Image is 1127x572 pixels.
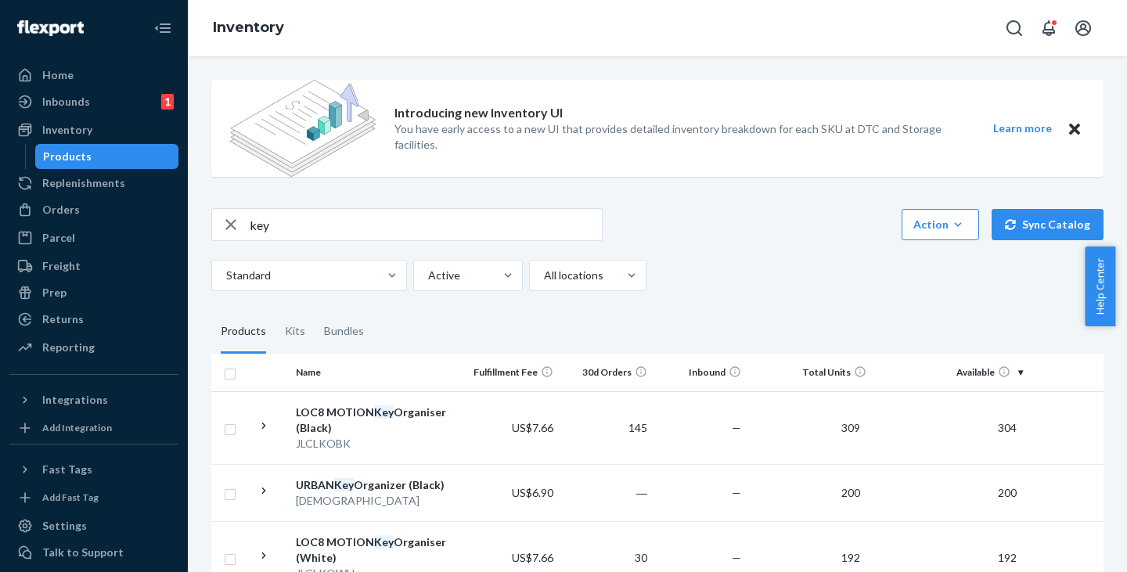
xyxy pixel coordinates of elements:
[42,462,92,477] div: Fast Tags
[9,117,178,142] a: Inventory
[324,310,364,354] div: Bundles
[902,209,979,240] button: Action
[9,513,178,538] a: Settings
[427,268,428,283] input: Active
[992,209,1104,240] button: Sync Catalog
[992,421,1023,434] span: 304
[1068,13,1099,44] button: Open account menu
[225,268,226,283] input: Standard
[560,354,654,391] th: 30d Orders
[42,491,99,504] div: Add Fast Tag
[374,535,394,549] em: Key
[42,175,125,191] div: Replenishments
[42,545,124,560] div: Talk to Support
[42,94,90,110] div: Inbounds
[290,354,466,391] th: Name
[9,254,178,279] a: Freight
[394,104,563,122] p: Introducing new Inventory UI
[1085,246,1115,326] button: Help Center
[560,464,654,521] td: ―
[9,171,178,196] a: Replenishments
[9,307,178,332] a: Returns
[200,5,297,51] ol: breadcrumbs
[466,354,560,391] th: Fulfillment Fee
[17,20,84,36] img: Flexport logo
[512,421,553,434] span: US$7.66
[9,63,178,88] a: Home
[913,217,967,232] div: Action
[42,340,95,355] div: Reporting
[296,436,459,451] div: JLCLKOBK
[835,551,866,564] span: 192
[296,534,459,566] div: LOC8 MOTION Organiser (White)
[42,285,67,300] div: Prep
[42,518,87,534] div: Settings
[654,354,747,391] th: Inbound
[9,197,178,222] a: Orders
[9,387,178,412] button: Integrations
[9,280,178,305] a: Prep
[296,405,459,436] div: LOC8 MOTION Organiser (Black)
[9,419,178,437] a: Add Integration
[9,89,178,114] a: Inbounds1
[747,354,873,391] th: Total Units
[213,19,284,36] a: Inventory
[42,67,74,83] div: Home
[161,94,174,110] div: 1
[42,122,92,138] div: Inventory
[221,310,266,354] div: Products
[42,258,81,274] div: Freight
[732,551,741,564] span: —
[9,225,178,250] a: Parcel
[374,405,394,419] em: Key
[250,209,602,240] input: Search inventory by name or sku
[9,488,178,507] a: Add Fast Tag
[42,202,80,218] div: Orders
[983,119,1061,139] button: Learn more
[992,486,1023,499] span: 200
[42,311,84,327] div: Returns
[230,80,376,177] img: new-reports-banner-icon.82668bd98b6a51aee86340f2a7b77ae3.png
[42,421,112,434] div: Add Integration
[334,478,354,491] em: Key
[873,354,1029,391] th: Available
[732,486,741,499] span: —
[296,493,459,509] div: [DEMOGRAPHIC_DATA]
[42,230,75,246] div: Parcel
[992,551,1023,564] span: 192
[35,144,179,169] a: Products
[560,391,654,464] td: 145
[835,421,866,434] span: 309
[147,13,178,44] button: Close Navigation
[9,540,178,565] a: Talk to Support
[732,421,741,434] span: —
[285,310,305,354] div: Kits
[43,149,92,164] div: Products
[9,335,178,360] a: Reporting
[835,486,866,499] span: 200
[512,551,553,564] span: US$7.66
[9,457,178,482] button: Fast Tags
[1064,119,1085,139] button: Close
[542,268,544,283] input: All locations
[394,121,964,153] p: You have early access to a new UI that provides detailed inventory breakdown for each SKU at DTC ...
[42,392,108,408] div: Integrations
[512,486,553,499] span: US$6.90
[296,477,459,493] div: URBAN Organizer (Black)
[1033,13,1064,44] button: Open notifications
[999,13,1030,44] button: Open Search Box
